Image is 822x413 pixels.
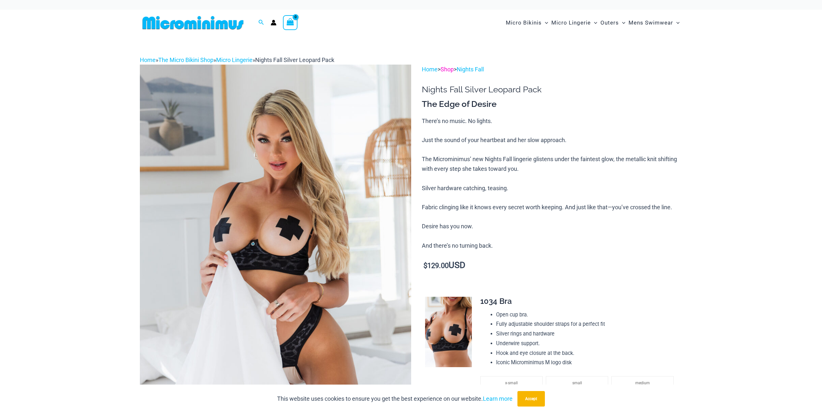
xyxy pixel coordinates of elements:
a: OutersMenu ToggleMenu Toggle [599,13,627,33]
span: Menu Toggle [673,15,680,31]
bdi: 129.00 [423,262,449,270]
p: USD [422,261,682,271]
span: $ [423,262,427,270]
a: Mens SwimwearMenu ToggleMenu Toggle [627,13,681,33]
a: Micro LingerieMenu ToggleMenu Toggle [550,13,599,33]
a: View Shopping Cart, empty [283,15,298,30]
li: small [546,376,608,389]
span: Micro Bikinis [506,15,542,31]
span: Outers [600,15,619,31]
a: Shop [441,66,454,73]
li: Open cup bra. [496,310,677,320]
li: Hook and eye closure at the back. [496,348,677,358]
h3: The Edge of Desire [422,99,682,110]
a: Learn more [483,395,513,402]
span: medium [635,381,650,385]
a: Micro Lingerie [216,57,253,63]
a: The Micro Bikini Shop [158,57,213,63]
span: Menu Toggle [542,15,548,31]
span: Menu Toggle [591,15,597,31]
p: > > [422,65,682,74]
p: There’s no music. No lights. Just the sound of your heartbeat and her slow approach. The Micromin... [422,116,682,251]
li: Fully adjustable shoulder straps for a perfect fit [496,319,677,329]
span: Mens Swimwear [629,15,673,31]
span: 1034 Bra [480,296,512,306]
h1: Nights Fall Silver Leopard Pack [422,85,682,95]
span: x-small [505,381,518,385]
a: Nights Fall [457,66,484,73]
span: small [572,381,582,385]
span: Micro Lingerie [551,15,591,31]
li: x-small [480,376,543,389]
li: Silver rings and hardware [496,329,677,339]
li: Underwire support. [496,339,677,348]
img: MM SHOP LOGO FLAT [140,15,246,30]
span: Menu Toggle [619,15,625,31]
span: Nights Fall Silver Leopard Pack [255,57,334,63]
a: Search icon link [258,19,264,27]
a: Micro BikinisMenu ToggleMenu Toggle [504,13,550,33]
nav: Site Navigation [503,12,682,34]
img: Nights Fall Silver Leopard 1036 Bra [425,297,472,367]
li: Iconic Microminimus M logo disk [496,358,677,367]
a: Home [422,66,438,73]
li: medium [611,376,674,389]
button: Accept [517,391,545,407]
p: This website uses cookies to ensure you get the best experience on our website. [277,394,513,404]
span: » » » [140,57,334,63]
a: Home [140,57,156,63]
a: Account icon link [271,20,276,26]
